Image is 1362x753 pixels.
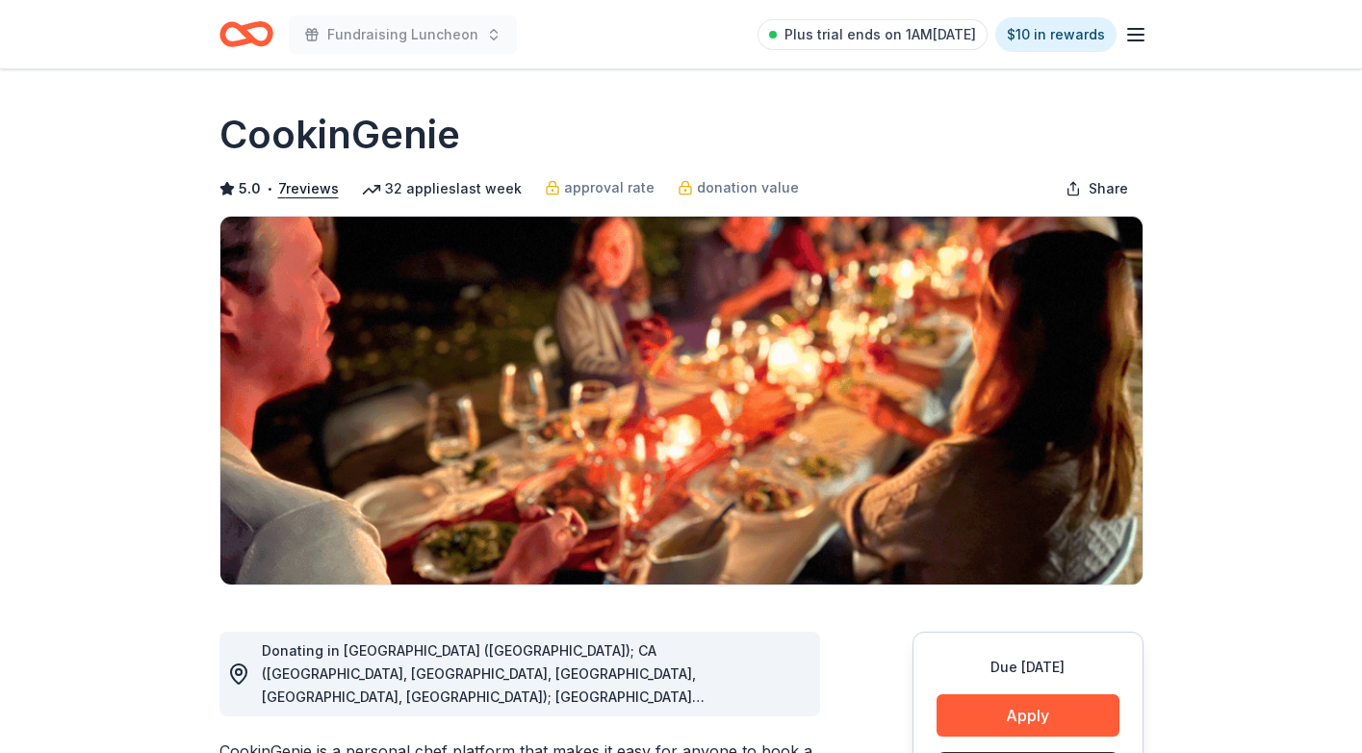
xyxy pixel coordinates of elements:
[937,656,1119,679] div: Due [DATE]
[678,176,799,199] a: donation value
[278,177,339,200] button: 7reviews
[697,176,799,199] span: donation value
[564,176,655,199] span: approval rate
[1050,169,1144,208] button: Share
[239,177,261,200] span: 5.0
[327,23,478,46] span: Fundraising Luncheon
[545,176,655,199] a: approval rate
[995,17,1117,52] a: $10 in rewards
[219,12,273,57] a: Home
[289,15,517,54] button: Fundraising Luncheon
[266,181,272,196] span: •
[220,217,1143,584] img: Image for CookinGenie
[219,108,460,162] h1: CookinGenie
[1089,177,1128,200] span: Share
[362,177,522,200] div: 32 applies last week
[937,694,1119,737] button: Apply
[784,23,976,46] span: Plus trial ends on 1AM[DATE]
[758,19,988,50] a: Plus trial ends on 1AM[DATE]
